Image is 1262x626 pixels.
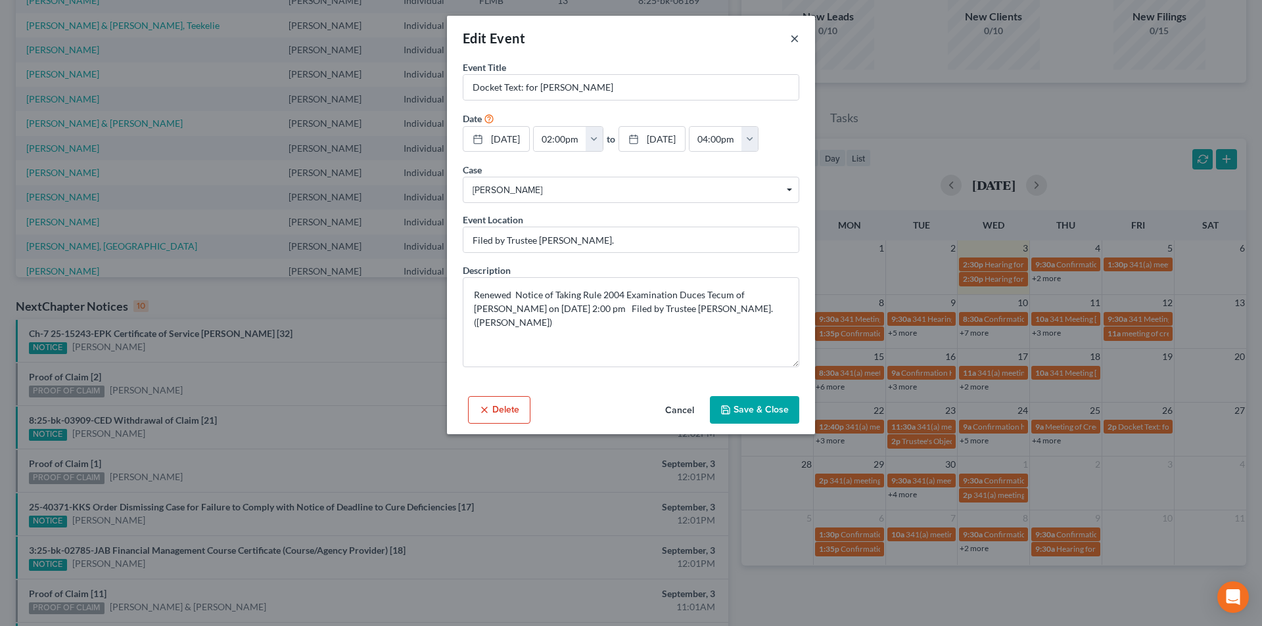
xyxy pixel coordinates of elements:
input: Enter location... [463,227,799,252]
span: Edit Event [463,30,525,46]
a: [DATE] [463,127,529,152]
button: Delete [468,396,530,424]
label: to [607,132,615,146]
button: × [790,30,799,46]
input: -- : -- [534,127,586,152]
button: Save & Close [710,396,799,424]
span: Select box activate [463,177,799,203]
label: Event Location [463,213,523,227]
span: [PERSON_NAME] [473,183,789,197]
input: Enter event name... [463,75,799,100]
label: Description [463,263,511,277]
label: Case [463,163,482,177]
div: Open Intercom Messenger [1217,581,1249,613]
button: Cancel [655,397,705,424]
input: -- : -- [689,127,742,152]
a: [DATE] [619,127,685,152]
span: Event Title [463,62,506,73]
label: Date [463,112,482,125]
